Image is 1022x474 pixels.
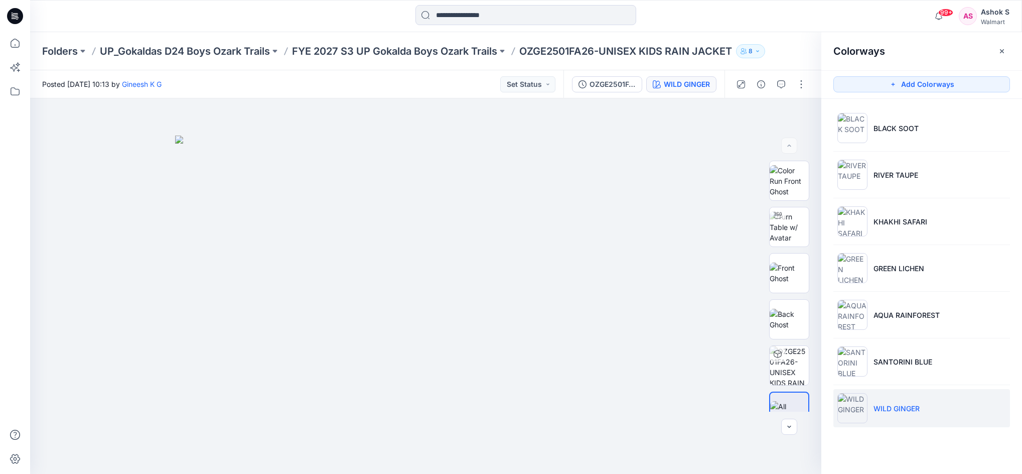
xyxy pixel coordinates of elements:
[590,79,636,90] div: OZGE2501FA26-UNISEX KIDS RAIN JACKET
[873,123,919,134] p: BLACK SOOT
[837,160,867,190] img: RIVER TAUPE
[837,206,867,236] img: KHAKHI SAFARI
[959,7,977,25] div: AS
[292,44,497,58] a: FYE 2027 S3 UP Gokalda Boys Ozark Trails
[736,44,765,58] button: 8
[873,403,920,414] p: WILD GINGER
[837,300,867,330] img: AQUA RAINFOREST
[837,393,867,423] img: WILD GINGER
[873,170,918,180] p: RIVER TAUPE
[122,80,162,88] a: Gineesh K G
[572,76,642,92] button: OZGE2501FA26-UNISEX KIDS RAIN JACKET
[938,9,953,17] span: 99+
[42,44,78,58] a: Folders
[646,76,716,92] button: WILD GINGER
[770,309,809,330] img: Back Ghost
[833,76,1010,92] button: Add Colorways
[770,211,809,243] img: Turn Table w/ Avatar
[749,46,753,57] p: 8
[770,401,808,422] img: All colorways
[837,346,867,377] img: SANTORINI BLUE
[175,136,677,474] img: eyJhbGciOiJIUzI1NiIsImtpZCI6IjAiLCJzbHQiOiJzZXMiLCJ0eXAiOiJKV1QifQ.eyJkYXRhIjp7InR5cGUiOiJzdG9yYW...
[770,263,809,284] img: Front Ghost
[770,165,809,197] img: Color Run Front Ghost
[837,113,867,143] img: BLACK SOOT
[981,6,1009,18] div: Ashok S
[873,310,940,320] p: AQUA RAINFOREST
[770,346,809,385] img: OZGE2501FA26-UNISEX KIDS RAIN JACKET WILD GINGER
[100,44,270,58] a: UP_Gokaldas D24 Boys Ozark Trails
[873,357,932,367] p: SANTORINI BLUE
[837,253,867,283] img: GREEN LICHEN
[519,44,732,58] p: OZGE2501FA26-UNISEX KIDS RAIN JACKET
[981,18,1009,26] div: Walmart
[753,76,769,92] button: Details
[873,263,924,274] p: GREEN LICHEN
[664,79,710,90] div: WILD GINGER
[833,45,885,57] h2: Colorways
[873,216,927,227] p: KHAKHI SAFARI
[42,79,162,89] span: Posted [DATE] 10:13 by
